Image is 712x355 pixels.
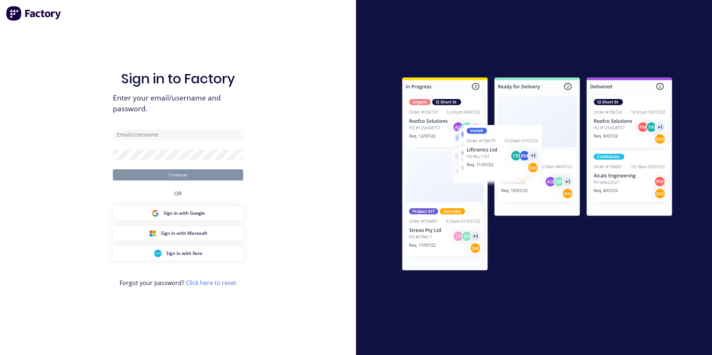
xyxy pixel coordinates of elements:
a: Click here to reset [186,279,236,287]
button: Google Sign inSign in with Google [113,206,243,220]
button: Continue [113,169,243,180]
span: Sign in with Xero [166,250,202,257]
h1: Sign in to Factory [121,71,235,87]
img: Factory [6,6,62,21]
button: Xero Sign inSign in with Xero [113,246,243,260]
img: Google Sign in [152,210,159,217]
img: Sign in [386,63,689,288]
button: Microsoft Sign inSign in with Microsoft [113,226,243,240]
span: Sign in with Google [163,210,205,217]
input: Email/Username [113,129,243,140]
span: Enter your email/username and password. [113,93,243,114]
img: Microsoft Sign in [149,230,156,237]
span: Sign in with Microsoft [161,230,207,237]
img: Xero Sign in [154,250,162,257]
div: OR [174,180,182,206]
span: Forgot your password? [120,278,236,287]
